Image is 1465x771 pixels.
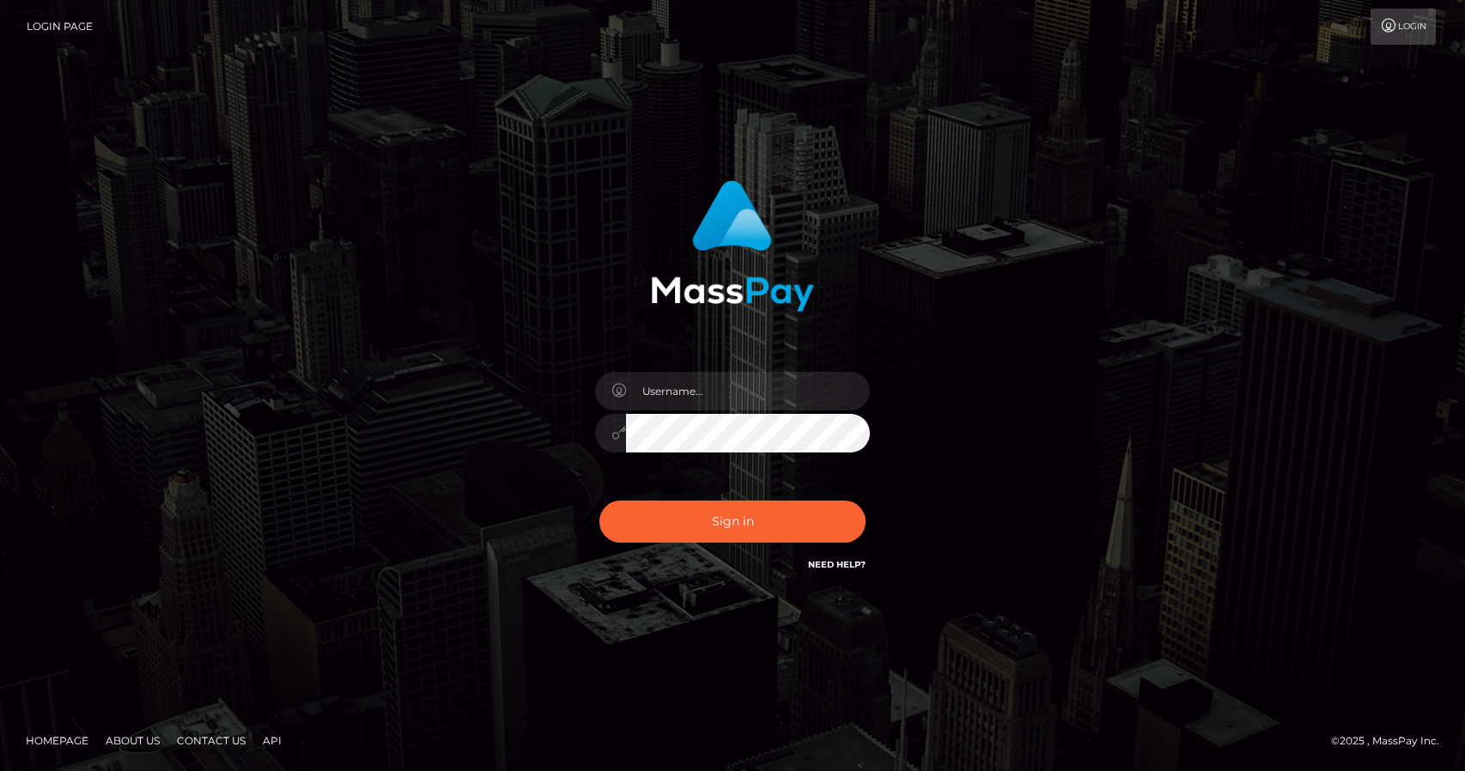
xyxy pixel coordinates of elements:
[99,727,167,754] a: About Us
[599,501,866,543] button: Sign in
[808,559,866,570] a: Need Help?
[626,372,870,410] input: Username...
[1331,732,1452,750] div: © 2025 , MassPay Inc.
[1371,9,1436,45] a: Login
[651,180,814,312] img: MassPay Login
[27,9,93,45] a: Login Page
[19,727,95,754] a: Homepage
[256,727,289,754] a: API
[170,727,252,754] a: Contact Us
